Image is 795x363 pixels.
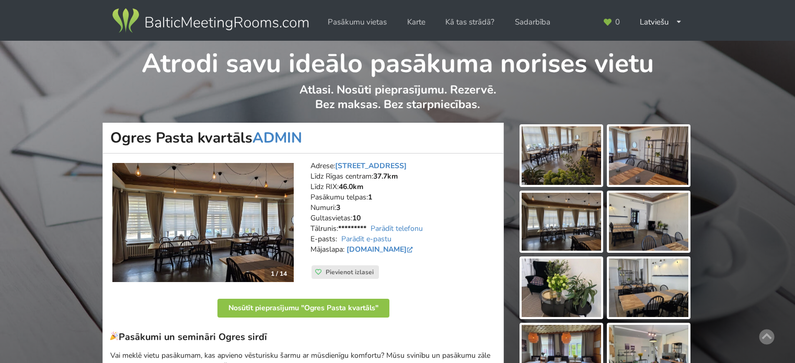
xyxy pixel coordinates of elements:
[609,193,688,251] img: Ogres Pasta kvartāls | Ogre | Pasākumu vieta - galerijas bilde
[335,161,407,171] a: [STREET_ADDRESS]
[339,182,363,192] strong: 46.0km
[110,332,119,340] img: 🎉
[310,161,496,265] address: Adrese: Līdz Rīgas centram: Līdz RIX: Pasākumu telpas: Numuri: Gultasvietas: Tālrunis: E-pasts: M...
[264,266,293,282] div: 1 / 14
[373,171,398,181] strong: 37.7km
[508,12,558,32] a: Sadarbība
[352,213,361,223] strong: 10
[371,224,423,233] a: Parādīt telefonu
[252,128,302,148] a: ADMIN
[103,83,692,123] p: Atlasi. Nosūti pieprasījumu. Rezervē. Bez maksas. Bez starpniecības.
[341,234,391,244] a: Parādīt e-pastu
[326,268,374,276] span: Pievienot izlasei
[522,259,601,317] img: Ogres Pasta kvartāls | Ogre | Pasākumu vieta - galerijas bilde
[522,126,601,185] img: Ogres Pasta kvartāls | Ogre | Pasākumu vieta - galerijas bilde
[615,18,620,26] span: 0
[102,123,504,154] h1: Ogres Pasta kvartāls
[110,6,310,36] img: Baltic Meeting Rooms
[368,192,372,202] strong: 1
[103,41,692,80] h1: Atrodi savu ideālo pasākuma norises vietu
[609,259,688,317] img: Ogres Pasta kvartāls | Ogre | Pasākumu vieta - galerijas bilde
[112,163,294,282] img: Svinību telpa | Ogre | Ogres Pasta kvartāls
[400,12,433,32] a: Karte
[320,12,394,32] a: Pasākumu vietas
[110,331,496,343] h3: Pasākumi un semināri Ogres sirdī
[438,12,502,32] a: Kā tas strādā?
[632,12,689,32] div: Latviešu
[347,244,415,254] a: [DOMAIN_NAME]
[609,126,688,185] img: Ogres Pasta kvartāls | Ogre | Pasākumu vieta - galerijas bilde
[217,299,389,318] button: Nosūtīt pieprasījumu "Ogres Pasta kvartāls"
[112,163,294,282] a: Svinību telpa | Ogre | Ogres Pasta kvartāls 1 / 14
[522,193,601,251] img: Ogres Pasta kvartāls | Ogre | Pasākumu vieta - galerijas bilde
[336,203,340,213] strong: 3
